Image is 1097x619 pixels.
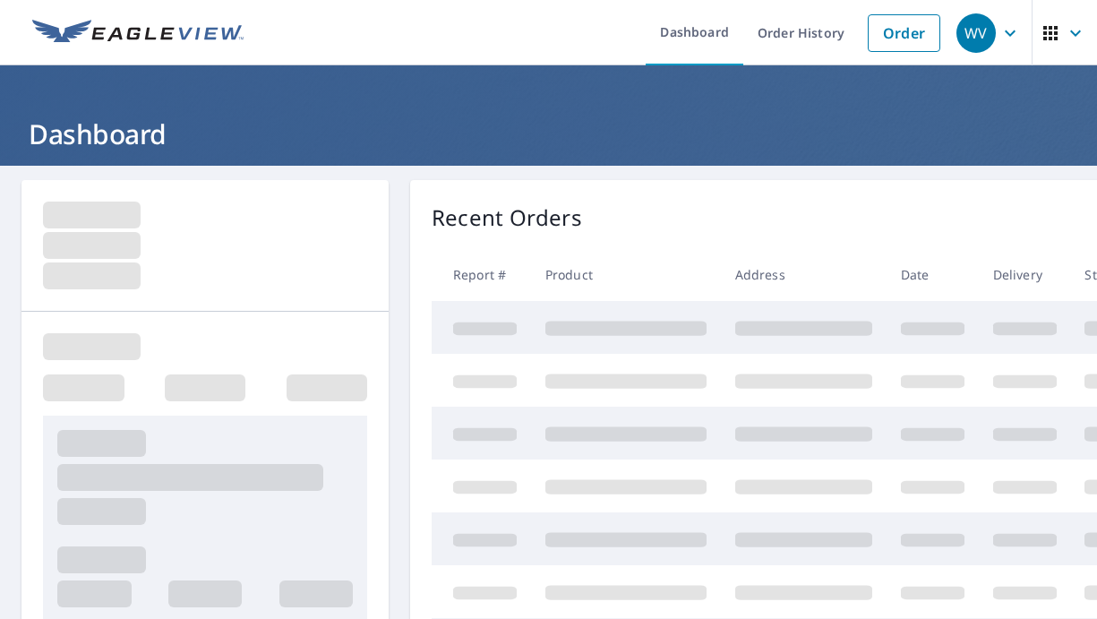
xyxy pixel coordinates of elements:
[868,14,940,52] a: Order
[432,248,531,301] th: Report #
[32,20,244,47] img: EV Logo
[432,202,582,234] p: Recent Orders
[531,248,721,301] th: Product
[721,248,887,301] th: Address
[956,13,996,53] div: WV
[979,248,1071,301] th: Delivery
[21,116,1076,152] h1: Dashboard
[887,248,979,301] th: Date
